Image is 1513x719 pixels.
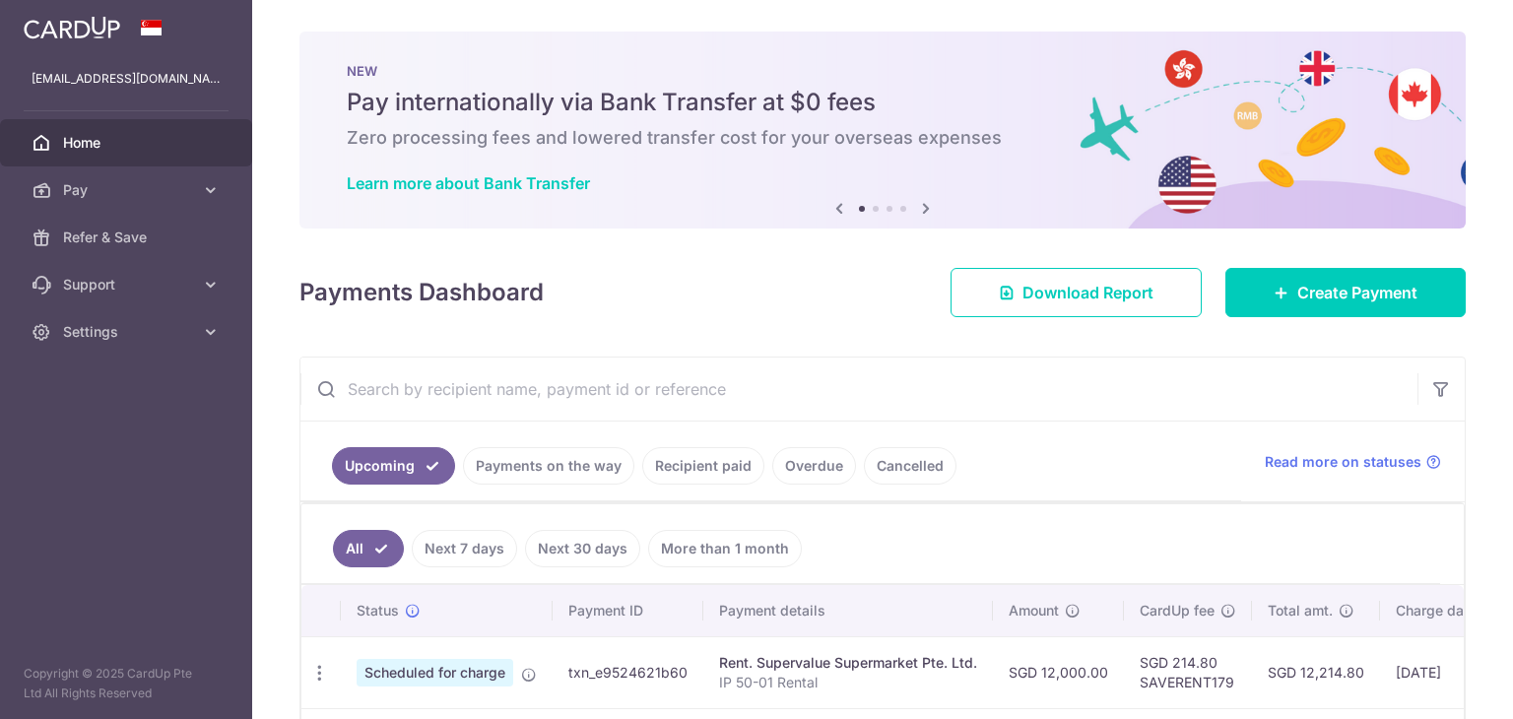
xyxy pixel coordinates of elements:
[719,673,977,692] p: IP 50-01 Rental
[463,447,634,485] a: Payments on the way
[1297,281,1417,304] span: Create Payment
[1225,268,1466,317] a: Create Payment
[1009,601,1059,621] span: Amount
[772,447,856,485] a: Overdue
[63,228,193,247] span: Refer & Save
[333,530,404,567] a: All
[719,653,977,673] div: Rent. Supervalue Supermarket Pte. Ltd.
[703,585,993,636] th: Payment details
[1396,601,1477,621] span: Charge date
[300,358,1417,421] input: Search by recipient name, payment id or reference
[1140,601,1215,621] span: CardUp fee
[1268,601,1333,621] span: Total amt.
[1265,452,1421,472] span: Read more on statuses
[347,126,1418,150] h6: Zero processing fees and lowered transfer cost for your overseas expenses
[332,447,455,485] a: Upcoming
[357,601,399,621] span: Status
[299,275,544,310] h4: Payments Dashboard
[347,87,1418,118] h5: Pay internationally via Bank Transfer at $0 fees
[525,530,640,567] a: Next 30 days
[63,133,193,153] span: Home
[553,585,703,636] th: Payment ID
[63,275,193,294] span: Support
[648,530,802,567] a: More than 1 month
[32,69,221,89] p: [EMAIL_ADDRESS][DOMAIN_NAME]
[63,322,193,342] span: Settings
[1265,452,1441,472] a: Read more on statuses
[412,530,517,567] a: Next 7 days
[24,16,120,39] img: CardUp
[553,636,703,708] td: txn_e9524621b60
[1022,281,1153,304] span: Download Report
[642,447,764,485] a: Recipient paid
[951,268,1202,317] a: Download Report
[357,659,513,686] span: Scheduled for charge
[63,180,193,200] span: Pay
[299,32,1466,229] img: Bank transfer banner
[864,447,956,485] a: Cancelled
[993,636,1124,708] td: SGD 12,000.00
[347,173,590,193] a: Learn more about Bank Transfer
[347,63,1418,79] p: NEW
[1124,636,1252,708] td: SGD 214.80 SAVERENT179
[1252,636,1380,708] td: SGD 12,214.80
